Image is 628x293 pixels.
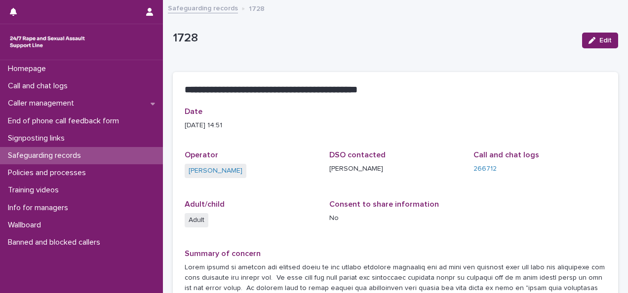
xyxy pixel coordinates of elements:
p: Wallboard [4,220,49,230]
p: End of phone call feedback form [4,116,127,126]
a: Safeguarding records [168,2,238,13]
p: Homepage [4,64,54,73]
p: Info for managers [4,203,76,213]
span: Adult [185,213,208,227]
img: rhQMoQhaT3yELyF149Cw [8,32,87,52]
span: DSO contacted [329,151,386,159]
p: [PERSON_NAME] [329,164,462,174]
p: No [329,213,462,223]
span: Adult/child [185,200,225,208]
button: Edit [582,33,618,48]
p: Training videos [4,185,67,195]
a: 266712 [473,164,497,174]
span: Date [185,108,202,115]
p: Caller management [4,99,82,108]
a: [PERSON_NAME] [189,166,242,176]
p: [DATE] 14:51 [185,120,606,131]
p: Banned and blocked callers [4,238,108,247]
p: Safeguarding records [4,151,89,160]
p: Call and chat logs [4,81,76,91]
span: Operator [185,151,218,159]
span: Call and chat logs [473,151,539,159]
p: Signposting links [4,134,73,143]
span: Summary of concern [185,250,261,257]
p: 1728 [249,2,265,13]
span: Edit [599,37,612,44]
span: Consent to share information [329,200,439,208]
p: 1728 [173,31,574,45]
p: Policies and processes [4,168,94,178]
